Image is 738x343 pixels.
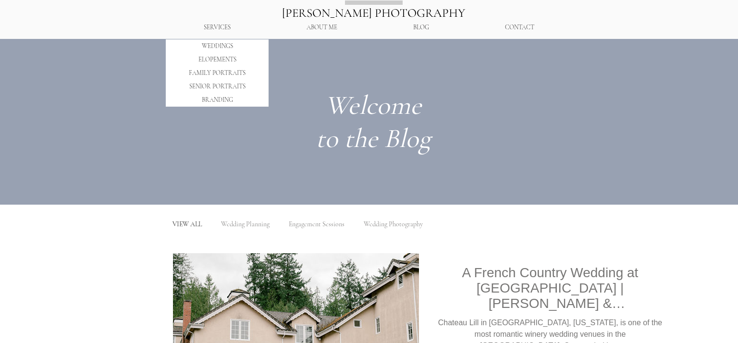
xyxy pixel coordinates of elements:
[166,93,269,107] a: BRANDING
[408,19,434,36] p: BLOG
[467,19,572,36] a: CONTACT
[166,19,269,36] div: SERVICES
[500,19,539,36] p: CONTACT
[364,220,423,228] a: Wedding Photography
[221,220,270,228] a: Wedding Planning
[166,80,269,93] a: SENIOR PORTRAITS
[375,19,467,36] a: BLOG
[166,66,269,80] a: FAMILY PORTRAITS
[166,39,269,53] a: WEDDINGS
[436,265,664,311] h2: A French Country Wedding at [GEOGRAPHIC_DATA] | [PERSON_NAME] & [PERSON_NAME]’s Romantic Celebration
[171,205,674,243] nav: Blog
[302,19,342,36] p: ABOUT ME
[316,89,430,155] span: Welcome to the Blog
[166,19,572,36] nav: Site
[282,6,465,20] a: [PERSON_NAME] PHOTOGRAPHY
[269,19,375,36] a: ABOUT ME
[199,19,235,36] p: SERVICES
[198,93,236,107] p: BRANDING
[195,53,239,66] p: ELOPEMENTS
[166,53,269,66] a: ELOPEMENTS
[186,80,248,93] p: SENIOR PORTRAITS
[198,39,236,53] p: WEDDINGS
[289,220,344,228] a: Engagement Sessions
[436,265,664,317] a: A French Country Wedding at [GEOGRAPHIC_DATA] | [PERSON_NAME] & [PERSON_NAME]’s Romantic Celebration
[172,220,202,228] a: VIEW ALL
[186,66,249,80] p: FAMILY PORTRAITS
